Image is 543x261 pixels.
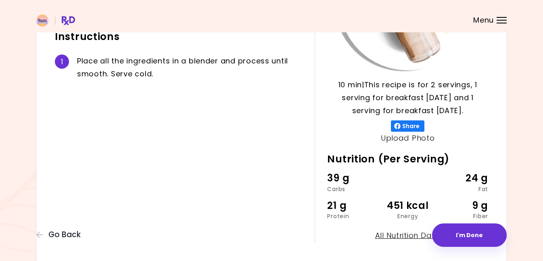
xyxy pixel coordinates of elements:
div: 39 g [327,170,381,186]
div: Carbs [327,186,381,192]
div: 9 g [434,198,488,213]
div: 1 [55,55,69,69]
a: All Nutrition Data [375,230,441,240]
h2: Nutrition (Per Serving) [327,153,488,166]
a: Upload Photo [381,133,435,143]
p: 10 min | This recipe is for 2 servings, 1 serving for breakfast [DATE] and 1 serving for breakfas... [327,78,488,117]
img: RxDiet [36,15,75,27]
div: 24 g [434,170,488,186]
div: Protein [327,213,381,219]
button: Share [391,120,424,132]
h2: Instructions [55,30,303,43]
div: Fat [434,186,488,192]
div: 451 kcal [381,198,434,213]
div: 21 g [327,198,381,213]
span: Go Back [48,230,81,239]
button: I'm Done [432,223,507,247]
div: P l a c e a l l t h e i n g r e d i e n t s i n a b l e n d e r a n d p r o c e s s u n t i l s m... [77,55,303,80]
div: Energy [381,213,434,219]
span: Share [401,123,421,129]
button: Go Back [36,230,85,239]
div: Fiber [434,213,488,219]
span: Menu [473,17,494,24]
